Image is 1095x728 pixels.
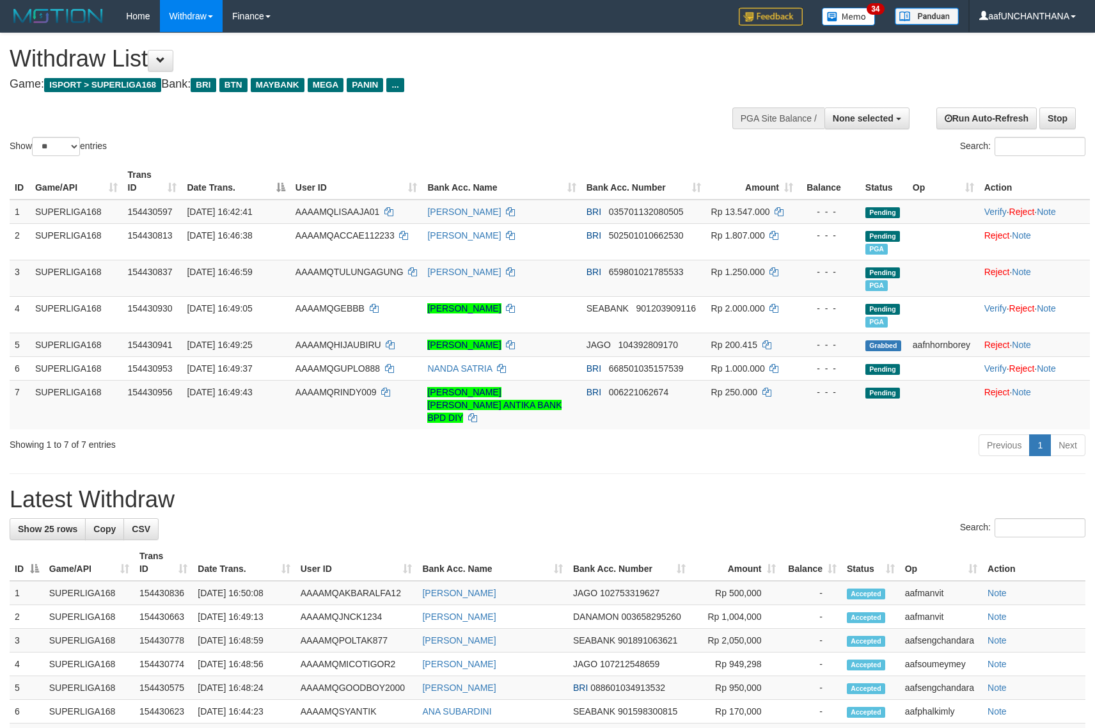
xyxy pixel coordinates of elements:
td: - [781,700,842,724]
th: Date Trans.: activate to sort column ascending [193,544,295,581]
span: 154430597 [128,207,173,217]
th: Amount: activate to sort column ascending [706,163,798,200]
span: JAGO [573,659,597,669]
span: BRI [587,363,601,374]
td: · [979,380,1090,429]
th: Bank Acc. Number: activate to sort column ascending [568,544,691,581]
span: Copy 003658295260 to clipboard [621,612,681,622]
span: AAAAMQGUPLO888 [295,363,380,374]
th: User ID: activate to sort column ascending [295,544,418,581]
a: Note [1012,387,1031,397]
span: 154430941 [128,340,173,350]
span: [DATE] 16:49:37 [187,363,252,374]
span: None selected [833,113,894,123]
a: Note [1037,303,1056,313]
span: Copy 107212548659 to clipboard [600,659,659,669]
span: Pending [865,267,900,278]
span: AAAAMQHIJAUBIRU [295,340,381,350]
td: aafmanvit [900,605,982,629]
a: Reject [984,387,1010,397]
th: Trans ID: activate to sort column ascending [134,544,193,581]
a: Note [988,635,1007,645]
span: BRI [573,683,588,693]
span: AAAAMQLISAAJA01 [295,207,380,217]
a: Note [1037,363,1056,374]
span: ... [386,78,404,92]
span: Rp 250.000 [711,387,757,397]
td: 6 [10,356,30,380]
span: BRI [587,230,601,241]
div: - - - [803,338,855,351]
th: Action [982,544,1085,581]
td: AAAAMQJNCK1234 [295,605,418,629]
td: 4 [10,296,30,333]
a: [PERSON_NAME] [427,340,501,350]
span: BRI [191,78,216,92]
span: AAAAMQACCAE112233 [295,230,395,241]
span: Copy 102753319627 to clipboard [600,588,659,598]
span: Accepted [847,660,885,670]
th: Balance: activate to sort column ascending [781,544,842,581]
span: Copy 502501010662530 to clipboard [609,230,684,241]
span: Marked by aafsengchandara [865,244,888,255]
span: 154430837 [128,267,173,277]
td: SUPERLIGA168 [30,380,123,429]
th: Status: activate to sort column ascending [842,544,900,581]
td: aafnhornborey [908,333,979,356]
div: - - - [803,205,855,218]
td: 154430774 [134,653,193,676]
th: Action [979,163,1090,200]
span: Rp 1.250.000 [711,267,765,277]
td: · · [979,356,1090,380]
span: SEABANK [573,706,615,716]
span: MAYBANK [251,78,304,92]
td: AAAAMQSYANTIK [295,700,418,724]
td: SUPERLIGA168 [44,581,134,605]
span: Accepted [847,589,885,599]
label: Search: [960,518,1085,537]
td: AAAAMQGOODBOY2000 [295,676,418,700]
td: Rp 949,298 [691,653,781,676]
td: 154430778 [134,629,193,653]
td: SUPERLIGA168 [44,700,134,724]
span: [DATE] 16:49:25 [187,340,252,350]
span: JAGO [573,588,597,598]
td: [DATE] 16:49:13 [193,605,295,629]
span: Copy 006221062674 to clipboard [609,387,668,397]
td: 7 [10,380,30,429]
td: · [979,333,1090,356]
td: aafsengchandara [900,629,982,653]
label: Search: [960,137,1085,156]
a: Note [988,706,1007,716]
span: Accepted [847,612,885,623]
a: ANA SUBARDINI [422,706,491,716]
td: 154430663 [134,605,193,629]
td: aafsoumeymey [900,653,982,676]
span: Pending [865,304,900,315]
td: - [781,605,842,629]
a: Note [1012,340,1031,350]
th: Bank Acc. Name: activate to sort column ascending [417,544,567,581]
span: BTN [219,78,248,92]
span: PANIN [347,78,383,92]
a: Verify [984,363,1007,374]
td: SUPERLIGA168 [30,260,123,296]
a: Show 25 rows [10,518,86,540]
a: Reject [984,340,1010,350]
td: aafmanvit [900,581,982,605]
th: ID [10,163,30,200]
span: 154430953 [128,363,173,374]
td: 1 [10,581,44,605]
div: - - - [803,302,855,315]
span: Pending [865,207,900,218]
button: None selected [824,107,910,129]
td: SUPERLIGA168 [44,653,134,676]
td: [DATE] 16:48:56 [193,653,295,676]
span: BRI [587,387,601,397]
span: 154430956 [128,387,173,397]
span: 34 [867,3,884,15]
td: [DATE] 16:44:23 [193,700,295,724]
span: SEABANK [573,635,615,645]
span: Rp 200.415 [711,340,757,350]
th: Bank Acc. Number: activate to sort column ascending [581,163,706,200]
